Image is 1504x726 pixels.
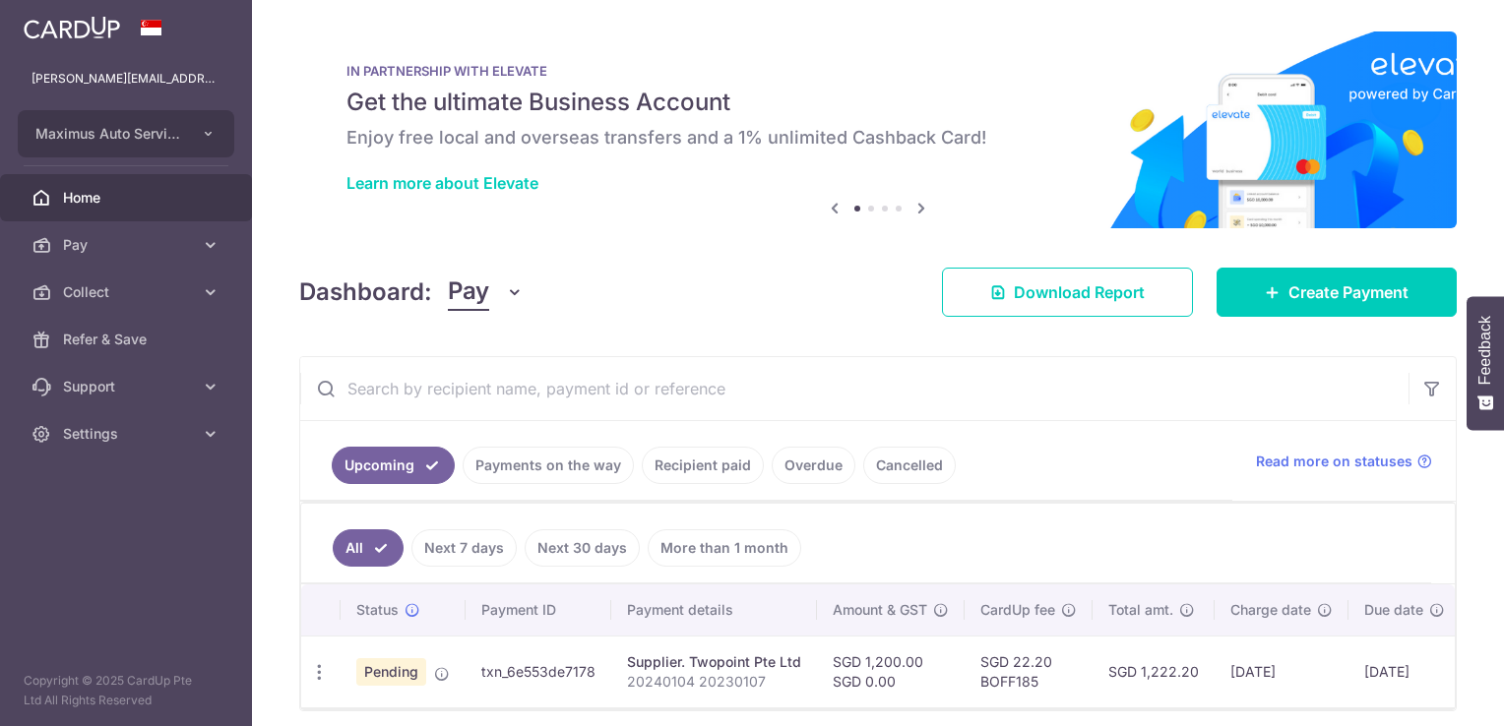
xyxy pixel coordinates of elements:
[1217,268,1457,317] a: Create Payment
[1215,635,1348,707] td: [DATE]
[346,173,538,193] a: Learn more about Elevate
[1108,600,1173,620] span: Total amt.
[942,268,1193,317] a: Download Report
[627,652,801,672] div: Supplier. Twopoint Pte Ltd
[965,635,1093,707] td: SGD 22.20 BOFF185
[63,330,193,349] span: Refer & Save
[466,635,611,707] td: txn_6e553de7178
[63,282,193,302] span: Collect
[356,600,399,620] span: Status
[525,529,640,567] a: Next 30 days
[642,447,764,484] a: Recipient paid
[63,188,193,208] span: Home
[1093,635,1215,707] td: SGD 1,222.20
[772,447,855,484] a: Overdue
[332,447,455,484] a: Upcoming
[346,87,1410,118] h5: Get the ultimate Business Account
[817,635,965,707] td: SGD 1,200.00 SGD 0.00
[1467,296,1504,430] button: Feedback - Show survey
[833,600,927,620] span: Amount & GST
[63,235,193,255] span: Pay
[448,273,489,311] span: Pay
[863,447,956,484] a: Cancelled
[356,658,426,686] span: Pending
[466,584,611,635] th: Payment ID
[448,273,524,311] button: Pay
[1476,316,1494,385] span: Feedback
[18,110,234,157] button: Maximus Auto Services Pte Ltd
[63,377,193,396] span: Support
[299,274,432,310] h4: Dashboard:
[1014,280,1145,304] span: Download Report
[299,31,1457,228] img: Renovation banner
[411,529,517,567] a: Next 7 days
[1230,600,1311,620] span: Charge date
[1256,452,1432,471] a: Read more on statuses
[648,529,801,567] a: More than 1 month
[1256,452,1412,471] span: Read more on statuses
[300,357,1409,420] input: Search by recipient name, payment id or reference
[346,63,1410,79] p: IN PARTNERSHIP WITH ELEVATE
[333,529,404,567] a: All
[1348,635,1461,707] td: [DATE]
[627,672,801,692] p: 20240104 20230107
[1288,280,1409,304] span: Create Payment
[346,126,1410,150] h6: Enjoy free local and overseas transfers and a 1% unlimited Cashback Card!
[463,447,634,484] a: Payments on the way
[1364,600,1423,620] span: Due date
[63,424,193,444] span: Settings
[35,124,181,144] span: Maximus Auto Services Pte Ltd
[24,16,120,39] img: CardUp
[980,600,1055,620] span: CardUp fee
[611,584,817,635] th: Payment details
[31,69,220,89] p: [PERSON_NAME][EMAIL_ADDRESS][DOMAIN_NAME]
